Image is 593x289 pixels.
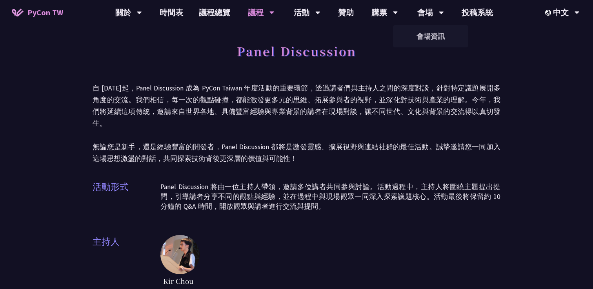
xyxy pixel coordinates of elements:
span: Kir Chou [160,274,196,288]
p: 自 [DATE]起，Panel Discussion 成為 PyCon Taiwan 年度活動的重要環節，透過講者們與主持人之間的深度對談，針對特定議題展開多角度的交流。我們相信，每一次的觀點碰... [93,82,500,164]
span: 活動形式 [93,180,160,219]
p: Panel Discussion 將由一位主持人帶領，邀請多位講者共同參與討論。活動過程中，主持人將圍繞主題提出提問，引導講者分享不同的觀點與經驗，並在過程中與現場觀眾一同深入探索議題核心。活動... [160,182,500,211]
h1: Panel Discussion [237,39,356,63]
span: PyCon TW [27,7,63,18]
a: 會場資訊 [393,27,468,45]
img: Kir Chou [160,235,200,274]
span: 主持人 [93,235,160,288]
a: PyCon TW [4,3,71,22]
img: Locale Icon [545,10,553,16]
img: Home icon of PyCon TW 2025 [12,9,24,16]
